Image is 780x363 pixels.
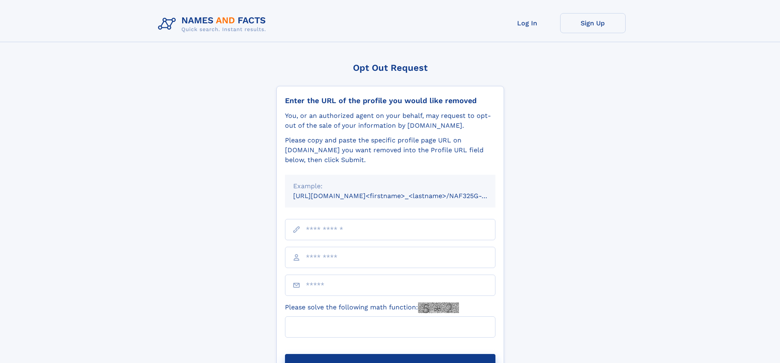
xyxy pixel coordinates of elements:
[285,302,459,313] label: Please solve the following math function:
[285,96,495,105] div: Enter the URL of the profile you would like removed
[495,13,560,33] a: Log In
[276,63,504,73] div: Opt Out Request
[293,181,487,191] div: Example:
[285,111,495,131] div: You, or an authorized agent on your behalf, may request to opt-out of the sale of your informatio...
[560,13,626,33] a: Sign Up
[155,13,273,35] img: Logo Names and Facts
[293,192,511,200] small: [URL][DOMAIN_NAME]<firstname>_<lastname>/NAF325G-xxxxxxxx
[285,135,495,165] div: Please copy and paste the specific profile page URL on [DOMAIN_NAME] you want removed into the Pr...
